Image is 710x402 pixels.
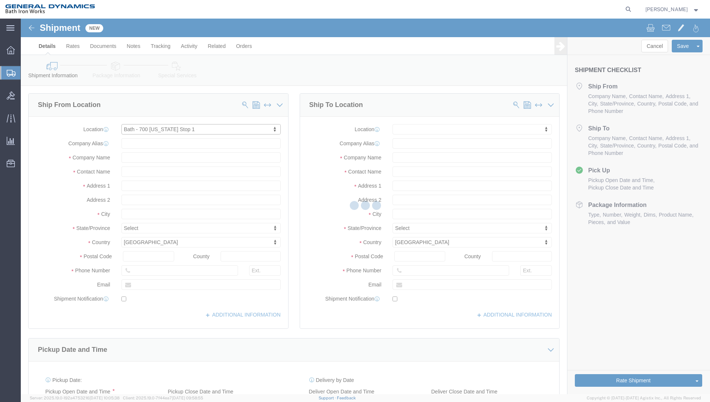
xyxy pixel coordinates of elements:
span: Debbie Brey [645,5,688,13]
a: Support [319,396,337,400]
span: [DATE] 09:58:55 [172,396,203,400]
img: logo [5,4,97,15]
a: Feedback [337,396,356,400]
button: [PERSON_NAME] [645,5,700,14]
span: Server: 2025.19.0-192a4753216 [30,396,120,400]
span: Copyright © [DATE]-[DATE] Agistix Inc., All Rights Reserved [587,395,701,401]
span: [DATE] 10:05:38 [89,396,120,400]
span: Client: 2025.19.0-7f44ea7 [123,396,203,400]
